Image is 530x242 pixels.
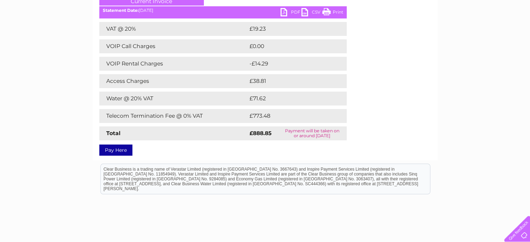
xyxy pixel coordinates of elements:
a: Water [407,30,421,35]
a: Pay Here [99,145,132,156]
img: logo.png [18,18,54,39]
td: £19.23 [248,22,332,36]
a: Blog [469,30,479,35]
td: -£14.29 [248,57,333,71]
td: £71.62 [248,92,332,106]
strong: Total [106,130,121,136]
td: VOIP Call Charges [99,39,248,53]
strong: £888.85 [249,130,271,136]
td: Payment will be taken on or around [DATE] [278,126,346,140]
a: CSV [301,8,322,18]
a: 0333 014 3131 [399,3,447,12]
a: Energy [425,30,440,35]
a: Print [322,8,343,18]
b: Statement Date: [103,8,139,13]
td: Water @ 20% VAT [99,92,248,106]
a: Log out [507,30,523,35]
td: £773.48 [248,109,335,123]
td: Access Charges [99,74,248,88]
td: VOIP Rental Charges [99,57,248,71]
td: £0.00 [248,39,331,53]
a: PDF [281,8,301,18]
a: Contact [484,30,501,35]
div: [DATE] [99,8,347,13]
td: VAT @ 20% [99,22,248,36]
td: £38.81 [248,74,332,88]
a: Telecoms [444,30,465,35]
td: Telecom Termination Fee @ 0% VAT [99,109,248,123]
div: Clear Business is a trading name of Verastar Limited (registered in [GEOGRAPHIC_DATA] No. 3667643... [101,4,430,34]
